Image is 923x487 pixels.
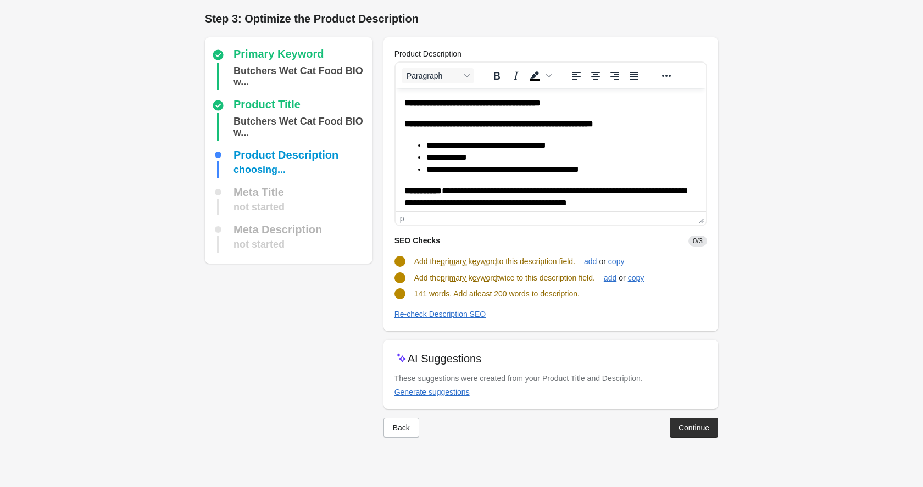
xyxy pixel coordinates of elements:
div: choosing... [233,161,286,178]
div: Background color [526,68,553,83]
span: primary keyword [441,272,497,283]
button: Align right [605,68,624,83]
span: 141 words. Add atleast 200 words to description. [414,289,580,298]
button: Back [383,418,419,438]
span: or [597,256,608,267]
div: Butchers Wet Cat Food BIO with Fish, 85 g [233,113,368,141]
h1: Step 3: Optimize the Product Description [205,11,718,26]
div: Primary Keyword [233,48,324,61]
button: Align left [567,68,586,83]
div: not started [233,236,285,253]
span: Add the to this description field. [414,257,575,266]
span: These suggestions were created from your Product Title and Description. [394,374,643,383]
span: Add the twice to this description field. [414,273,595,282]
div: copy [608,257,625,266]
button: Italic [507,68,525,83]
div: Meta Description [233,224,322,235]
div: Re-check Description SEO [394,310,486,318]
body: Rich Text Area. Press ALT-0 for help. [9,9,302,357]
iframe: Rich Text Area [396,88,706,211]
span: or [616,272,627,283]
p: AI Suggestions [408,351,482,366]
div: Back [393,423,410,432]
div: add [604,273,616,282]
button: Reveal or hide additional toolbar items [657,68,676,83]
span: 0/3 [688,236,707,247]
div: copy [628,273,644,282]
div: Press the Up and Down arrow keys to resize the editor. [694,212,706,225]
div: Continue [679,423,709,432]
button: Re-check Description SEO [390,304,491,324]
span: SEO Checks [394,236,440,245]
span: Paragraph [407,71,460,80]
div: p [400,214,404,223]
div: Butchers Wet Cat Food BIO with Fish, 85 g [233,63,368,90]
button: Align center [586,68,605,83]
button: Generate suggestions [390,382,474,402]
div: Product Description [233,149,338,160]
div: Product Title [233,99,301,112]
label: Product Description [394,48,462,59]
div: add [584,257,597,266]
button: copy [604,251,629,271]
button: copy [624,268,649,288]
button: Bold [487,68,506,83]
button: Continue [670,418,718,438]
button: Justify [625,68,643,83]
div: Meta Title [233,187,284,198]
button: add [580,251,601,271]
span: primary keyword [441,256,497,267]
button: Blocks [402,68,474,83]
div: Generate suggestions [394,388,470,396]
div: not started [233,199,285,215]
button: add [599,268,621,288]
